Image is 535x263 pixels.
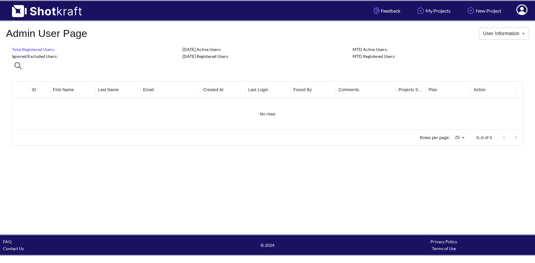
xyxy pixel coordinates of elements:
div: Plan [429,87,437,92]
div: Found By [293,87,312,92]
div: First Name [53,87,74,92]
p: 0–0 of 0 [476,135,492,141]
span: [DATE] Active Users: [182,47,221,52]
img: Home Icon [415,5,426,16]
span: [DATE] Registered Users: [182,54,229,59]
span: MTD Active Users: [353,47,388,52]
a: New Project [461,3,506,19]
span: Ignored/Excluded Users: [12,54,58,59]
div: Last Login [248,87,268,92]
div: Action [474,87,486,92]
img: Hand Icon [372,5,381,16]
div: Privacy Policy [356,238,532,245]
img: Add Icon [466,5,476,16]
div: Comments [338,87,359,92]
p: Rows per page: [420,135,450,141]
div: Last Name [98,87,119,92]
div: Projects Started [399,87,423,92]
a: My Projects [411,3,455,19]
div: No rows [12,98,523,130]
span: MTD Registered Users: [353,54,396,59]
div: 25 [452,133,467,142]
div: ID [32,87,36,92]
div: User Information [479,28,529,40]
a: FAQ [3,239,11,244]
span: © 2024 [179,242,356,249]
div: Created At [203,87,224,92]
div: Email [143,87,154,92]
span: Total Registered Users: [12,47,55,52]
span: Feedback [372,7,400,14]
a: Contact Us [3,246,24,251]
div: Terms of Use [356,245,532,252]
h4: Admin User Page [6,27,87,40]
